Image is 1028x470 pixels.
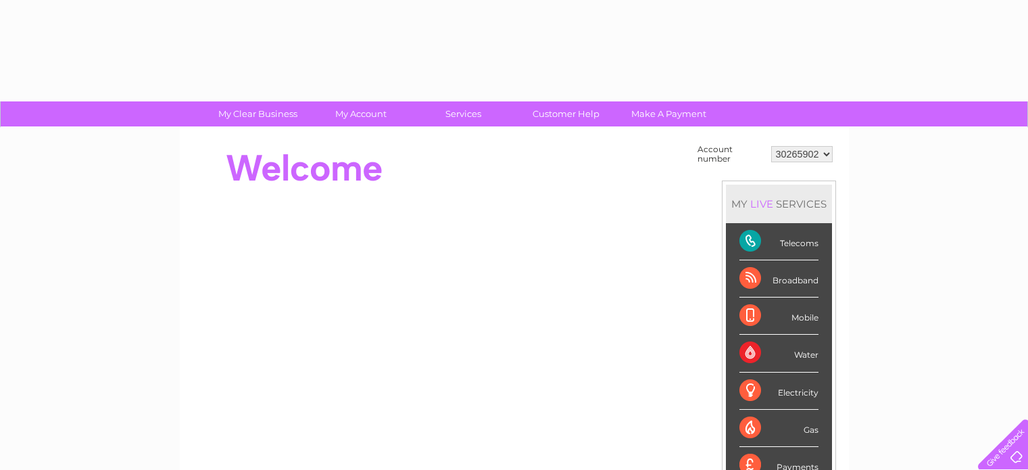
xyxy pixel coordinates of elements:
a: Customer Help [510,101,622,126]
div: Gas [739,410,818,447]
td: Account number [694,141,768,167]
a: Make A Payment [613,101,725,126]
div: LIVE [748,197,776,210]
a: Services [408,101,519,126]
div: Water [739,335,818,372]
div: Broadband [739,260,818,298]
div: Telecoms [739,223,818,260]
div: Mobile [739,298,818,335]
div: MY SERVICES [726,185,832,223]
a: My Clear Business [202,101,314,126]
a: My Account [305,101,416,126]
div: Electricity [739,373,818,410]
